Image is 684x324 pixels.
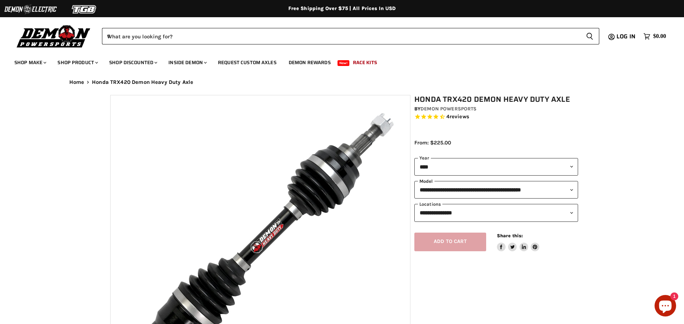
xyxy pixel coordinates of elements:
a: Shop Make [9,55,51,70]
a: Inside Demon [163,55,211,70]
a: Demon Powersports [420,106,476,112]
a: Log in [613,33,640,40]
input: When autocomplete results are available use up and down arrows to review and enter to select [102,28,580,44]
form: Product [102,28,599,44]
img: TGB Logo 2 [57,3,111,16]
button: Search [580,28,599,44]
a: Shop Product [52,55,102,70]
span: From: $225.00 [414,139,451,146]
span: Rated 4.5 out of 5 stars 4 reviews [414,113,578,121]
span: reviews [450,113,469,120]
a: $0.00 [640,31,670,42]
h1: Honda TRX420 Demon Heavy Duty Axle [414,95,578,104]
span: $0.00 [653,33,666,40]
img: Demon Electric Logo 2 [4,3,57,16]
a: Race Kits [348,55,382,70]
select: year [414,158,578,176]
ul: Main menu [9,52,664,70]
select: modal-name [414,181,578,199]
div: by [414,105,578,113]
a: Home [69,79,84,85]
nav: Breadcrumbs [55,79,629,85]
span: Share this: [497,233,523,238]
img: Demon Powersports [14,23,93,49]
a: Demon Rewards [283,55,336,70]
aside: Share this: [497,233,540,252]
span: 4 reviews [446,113,469,120]
span: New! [338,60,350,66]
inbox-online-store-chat: Shopify online store chat [652,295,678,318]
select: keys [414,204,578,221]
div: Free Shipping Over $75 | All Prices In USD [55,5,629,12]
a: Shop Discounted [104,55,162,70]
a: Request Custom Axles [213,55,282,70]
span: Log in [616,32,636,41]
span: Honda TRX420 Demon Heavy Duty Axle [92,79,193,85]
